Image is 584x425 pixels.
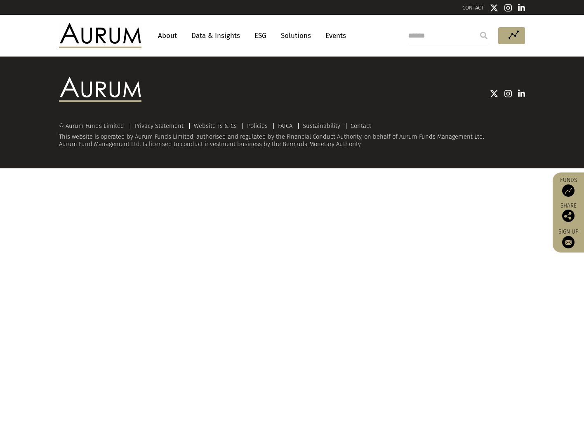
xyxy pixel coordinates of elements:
[59,77,141,102] img: Aurum Logo
[504,90,512,98] img: Instagram icon
[490,4,498,12] img: Twitter icon
[476,27,492,44] input: Submit
[59,123,128,129] div: © Aurum Funds Limited
[490,90,498,98] img: Twitter icon
[59,23,141,48] img: Aurum
[154,28,181,43] a: About
[187,28,244,43] a: Data & Insights
[250,28,271,43] a: ESG
[194,122,237,130] a: Website Ts & Cs
[247,122,268,130] a: Policies
[351,122,371,130] a: Contact
[303,122,340,130] a: Sustainability
[59,123,525,148] div: This website is operated by Aurum Funds Limited, authorised and regulated by the Financial Conduc...
[462,5,484,11] a: CONTACT
[278,122,292,130] a: FATCA
[321,28,346,43] a: Events
[277,28,315,43] a: Solutions
[518,4,525,12] img: Linkedin icon
[504,4,512,12] img: Instagram icon
[134,122,184,130] a: Privacy Statement
[518,90,525,98] img: Linkedin icon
